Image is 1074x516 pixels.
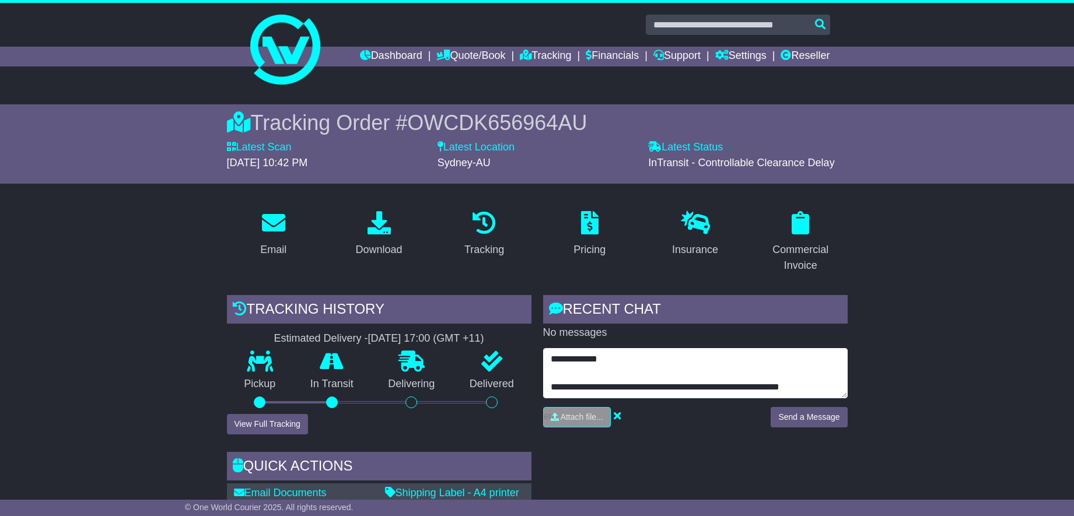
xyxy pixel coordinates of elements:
[227,414,308,434] button: View Full Tracking
[227,157,308,169] span: [DATE] 10:42 PM
[438,157,491,169] span: Sydney-AU
[407,111,587,135] span: OWCDK656964AU
[293,378,371,391] p: In Transit
[464,242,504,258] div: Tracking
[355,242,402,258] div: Download
[368,332,484,345] div: [DATE] 17:00 (GMT +11)
[185,503,354,512] span: © One World Courier 2025. All rights reserved.
[648,141,723,154] label: Latest Status
[754,207,848,278] a: Commercial Invoice
[253,207,294,262] a: Email
[566,207,613,262] a: Pricing
[227,110,848,135] div: Tracking Order #
[648,157,834,169] span: InTransit - Controllable Clearance Delay
[715,47,767,66] a: Settings
[227,332,531,345] div: Estimated Delivery -
[348,207,410,262] a: Download
[385,487,519,499] a: Shipping Label - A4 printer
[227,452,531,483] div: Quick Actions
[227,295,531,327] div: Tracking history
[452,378,531,391] p: Delivered
[653,47,701,66] a: Support
[586,47,639,66] a: Financials
[543,295,848,327] div: RECENT CHAT
[360,47,422,66] a: Dashboard
[227,378,293,391] p: Pickup
[371,378,453,391] p: Delivering
[227,141,292,154] label: Latest Scan
[771,407,847,427] button: Send a Message
[672,242,718,258] div: Insurance
[457,207,512,262] a: Tracking
[781,47,830,66] a: Reseller
[520,47,571,66] a: Tracking
[664,207,726,262] a: Insurance
[761,242,840,273] div: Commercial Invoice
[436,47,505,66] a: Quote/Book
[438,141,515,154] label: Latest Location
[543,327,848,339] p: No messages
[573,242,606,258] div: Pricing
[260,242,286,258] div: Email
[234,487,327,499] a: Email Documents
